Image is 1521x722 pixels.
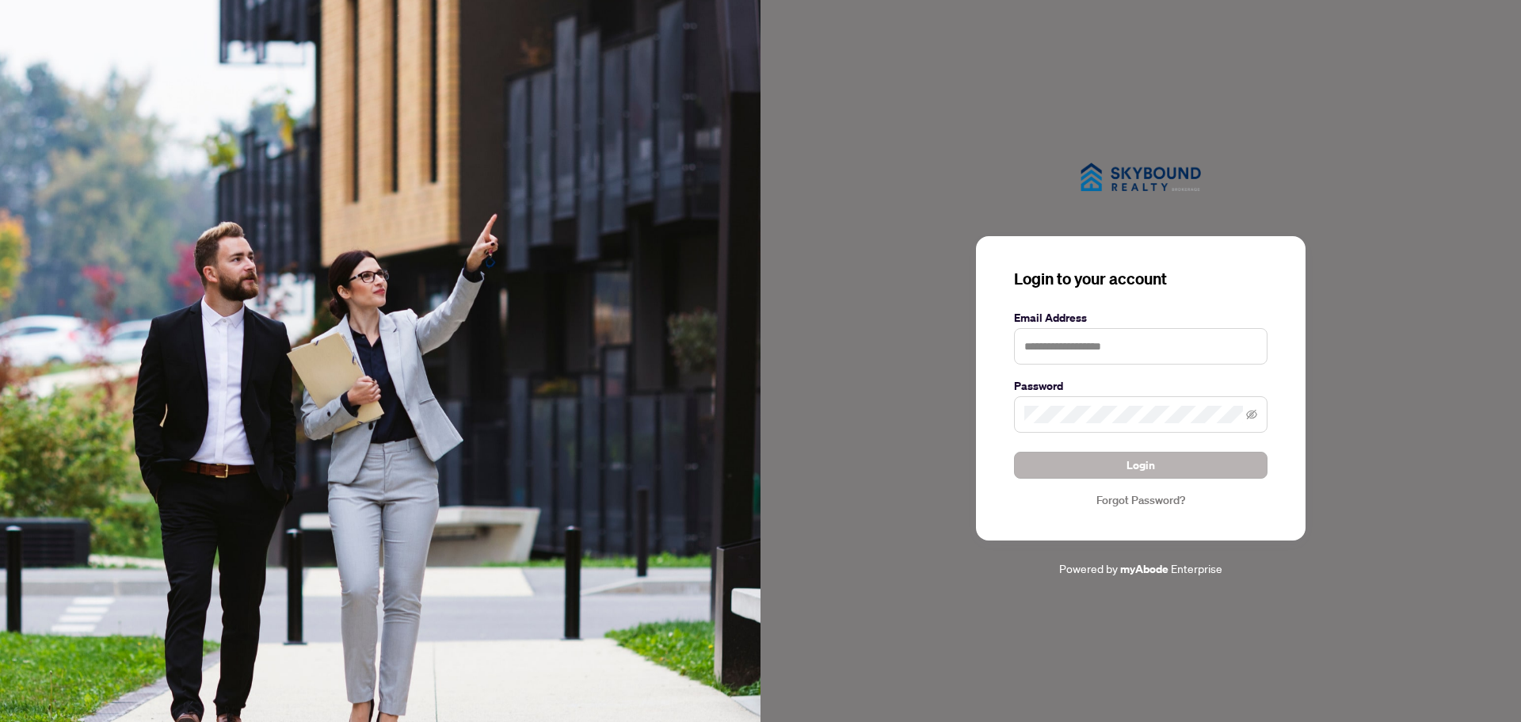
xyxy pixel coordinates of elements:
[1014,452,1267,479] button: Login
[1171,561,1222,575] span: Enterprise
[1062,144,1220,210] img: ma-logo
[1014,268,1267,290] h3: Login to your account
[1014,309,1267,327] label: Email Address
[1014,377,1267,395] label: Password
[1014,491,1267,509] a: Forgot Password?
[1120,560,1168,578] a: myAbode
[1246,409,1257,420] span: eye-invisible
[1059,561,1118,575] span: Powered by
[1126,453,1155,478] span: Login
